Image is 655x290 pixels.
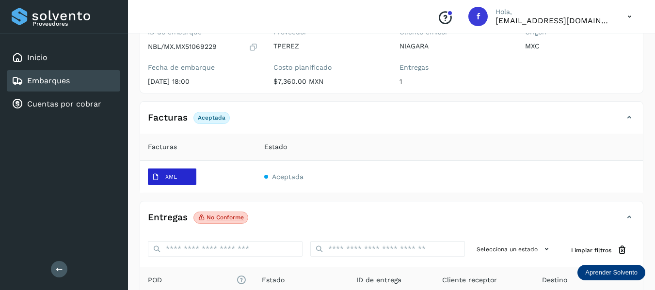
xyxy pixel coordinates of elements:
p: NBL/MX.MX51069229 [148,43,217,51]
label: Entregas [399,63,510,72]
p: Hola, [495,8,612,16]
a: Embarques [27,76,70,85]
p: No conforme [207,214,244,221]
p: Aprender Solvento [585,269,638,276]
span: ID de entrega [356,275,401,285]
a: Inicio [27,53,48,62]
p: XML [165,173,177,180]
label: Fecha de embarque [148,63,258,72]
a: Cuentas por cobrar [27,99,101,108]
div: Inicio [7,47,120,68]
p: Proveedores [32,20,116,27]
span: Estado [264,142,287,152]
p: Aceptada [198,114,225,121]
label: Costo planificado [273,63,383,72]
p: finanzastransportesperez@gmail.com [495,16,612,25]
button: Limpiar filtros [563,241,635,259]
button: Selecciona un estado [473,241,556,257]
div: Aprender Solvento [577,265,645,280]
p: NIAGARA [399,42,510,50]
span: Destino [542,275,567,285]
p: MXC [525,42,635,50]
div: Cuentas por cobrar [7,93,120,115]
button: XML [148,168,196,185]
span: Limpiar filtros [571,246,611,255]
span: Aceptada [272,173,304,181]
span: Facturas [148,142,177,152]
h4: Facturas [148,112,188,123]
h4: Entregas [148,212,188,223]
span: POD [148,275,246,285]
div: EntregasNo conforme [140,209,643,233]
p: [DATE] 18:00 [148,77,258,86]
p: 1 [399,77,510,86]
p: $7,360.00 MXN [273,77,383,86]
div: FacturasAceptada [140,109,643,134]
p: TPEREZ [273,42,383,50]
div: Embarques [7,70,120,92]
span: Cliente receptor [442,275,497,285]
span: Estado [262,275,285,285]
